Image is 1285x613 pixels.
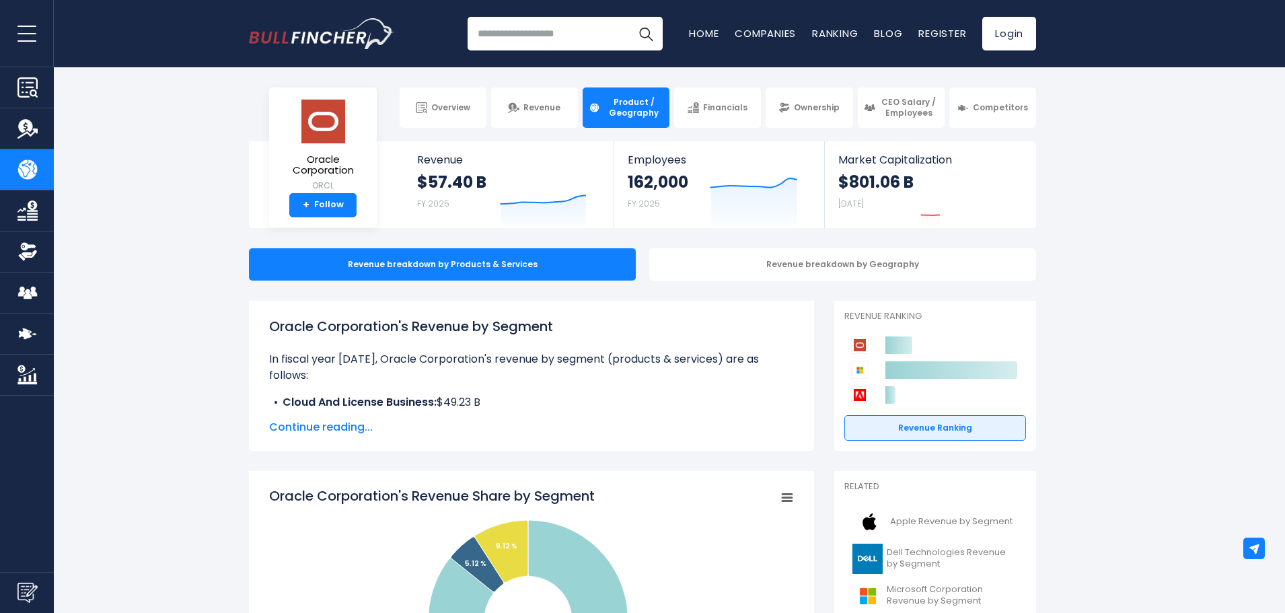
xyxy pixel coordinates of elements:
[269,419,794,435] span: Continue reading...
[400,87,486,128] a: Overview
[838,153,1021,166] span: Market Capitalization
[838,198,864,209] small: [DATE]
[844,540,1026,577] a: Dell Technologies Revenue by Segment
[249,18,394,49] img: Bullfincher logo
[628,172,688,192] strong: 162,000
[523,102,560,113] span: Revenue
[628,153,810,166] span: Employees
[280,180,366,192] small: ORCL
[628,198,660,209] small: FY 2025
[404,141,614,228] a: Revenue $57.40 B FY 2025
[844,481,1026,493] p: Related
[249,248,636,281] div: Revenue breakdown by Products & Services
[949,87,1036,128] a: Competitors
[794,102,840,113] span: Ownership
[417,198,449,209] small: FY 2025
[890,516,1013,528] span: Apple Revenue by Segment
[269,486,595,505] tspan: Oracle Corporation's Revenue Share by Segment
[280,154,366,176] span: Oracle Corporation
[844,311,1026,322] p: Revenue Ranking
[825,141,1035,228] a: Market Capitalization $801.06 B [DATE]
[629,17,663,50] button: Search
[583,87,669,128] a: Product / Geography
[879,97,939,118] span: CEO Salary / Employees
[269,351,794,384] p: In fiscal year [DATE], Oracle Corporation's revenue by segment (products & services) are as follows:
[858,87,945,128] a: CEO Salary / Employees
[703,102,747,113] span: Financials
[887,547,1018,570] span: Dell Technologies Revenue by Segment
[812,26,858,40] a: Ranking
[269,316,794,336] h1: Oracle Corporation's Revenue by Segment
[289,193,357,217] a: +Follow
[417,172,486,192] strong: $57.40 B
[918,26,966,40] a: Register
[491,87,578,128] a: Revenue
[844,503,1026,540] a: Apple Revenue by Segment
[735,26,796,40] a: Companies
[887,584,1018,607] span: Microsoft Corporation Revenue by Segment
[249,18,394,49] a: Go to homepage
[417,153,601,166] span: Revenue
[269,394,794,410] li: $49.23 B
[303,199,309,211] strong: +
[604,97,663,118] span: Product / Geography
[614,141,823,228] a: Employees 162,000 FY 2025
[852,507,886,537] img: AAPL logo
[17,242,38,262] img: Ownership
[982,17,1036,50] a: Login
[852,544,883,574] img: DELL logo
[844,415,1026,441] a: Revenue Ranking
[674,87,761,128] a: Financials
[431,102,470,113] span: Overview
[973,102,1028,113] span: Competitors
[838,172,914,192] strong: $801.06 B
[283,394,437,410] b: Cloud And License Business:
[851,361,869,379] img: Microsoft Corporation competitors logo
[851,386,869,404] img: Adobe competitors logo
[279,98,367,193] a: Oracle Corporation ORCL
[874,26,902,40] a: Blog
[766,87,852,128] a: Ownership
[649,248,1036,281] div: Revenue breakdown by Geography
[852,581,883,611] img: MSFT logo
[851,336,869,354] img: Oracle Corporation competitors logo
[465,558,486,569] tspan: 5.12 %
[496,541,517,551] tspan: 9.12 %
[689,26,719,40] a: Home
